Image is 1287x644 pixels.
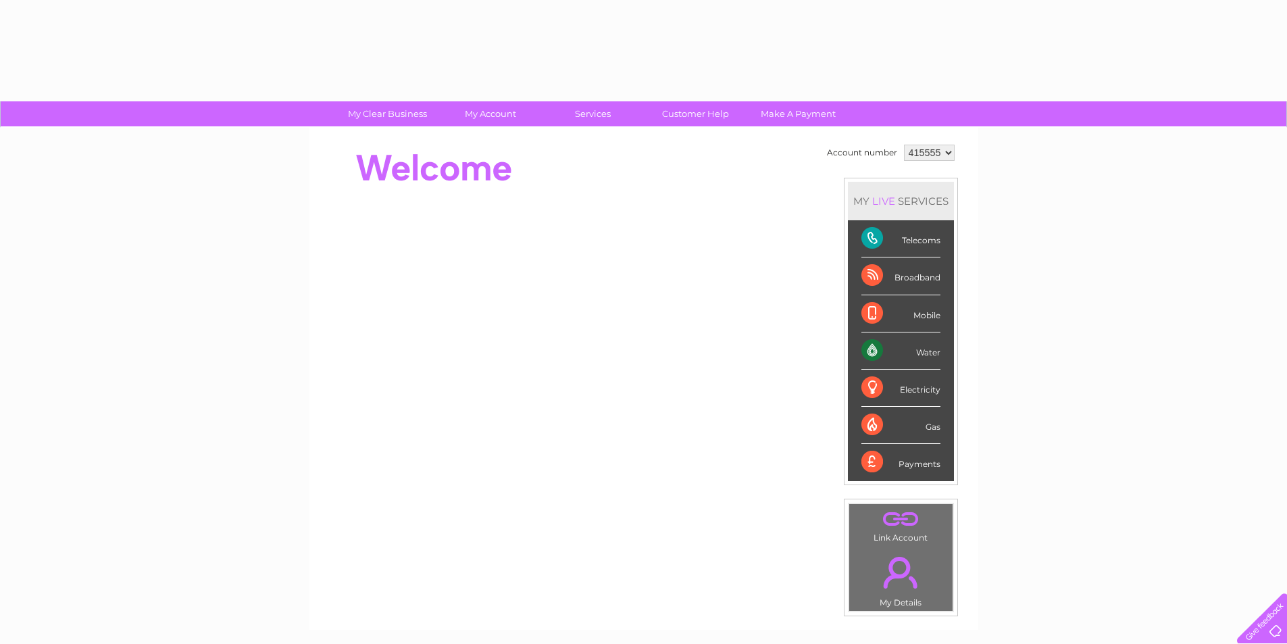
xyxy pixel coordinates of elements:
a: . [853,549,949,596]
div: Water [861,332,940,370]
div: Payments [861,444,940,480]
a: . [853,507,949,531]
a: My Clear Business [332,101,443,126]
a: Customer Help [640,101,751,126]
div: MY SERVICES [848,182,954,220]
td: Account number [824,141,901,164]
div: Electricity [861,370,940,407]
a: Services [537,101,649,126]
td: Link Account [849,503,953,546]
td: My Details [849,545,953,612]
div: Broadband [861,257,940,295]
a: My Account [434,101,546,126]
div: Gas [861,407,940,444]
div: Mobile [861,295,940,332]
div: Telecoms [861,220,940,257]
a: Make A Payment [742,101,854,126]
div: LIVE [869,195,898,207]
